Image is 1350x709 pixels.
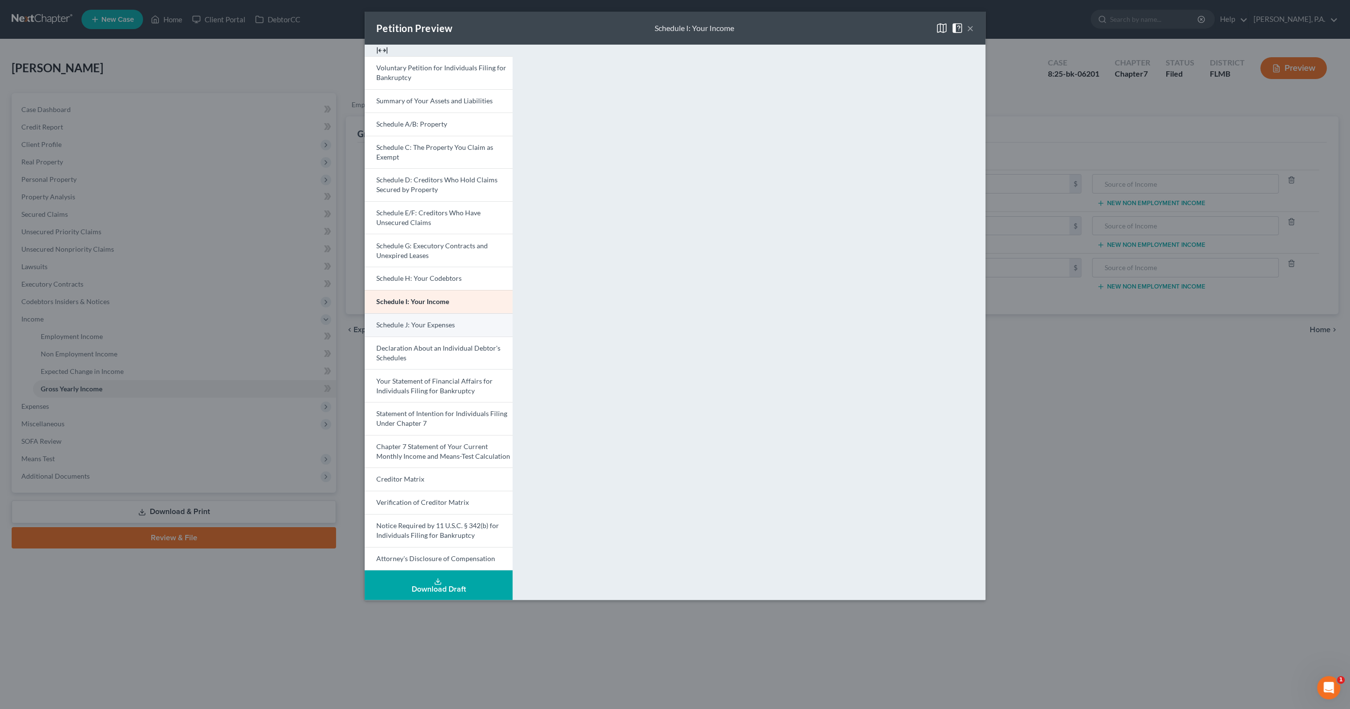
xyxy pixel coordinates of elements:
[376,498,469,506] span: Verification of Creditor Matrix
[1317,676,1340,699] iframe: Intercom live chat
[376,521,499,539] span: Notice Required by 11 U.S.C. § 342(b) for Individuals Filing for Bankruptcy
[951,22,963,34] img: help-close-5ba153eb36485ed6c1ea00a893f15db1cb9b99d6cae46e1a8edb6c62d00a1a76.svg
[655,23,734,34] div: Schedule I: Your Income
[967,22,974,34] button: ×
[376,21,452,35] div: Petition Preview
[376,554,495,563] span: Attorney's Disclosure of Compensation
[365,136,513,169] a: Schedule C: The Property You Claim as Exempt
[376,143,493,161] span: Schedule C: The Property You Claim as Exempt
[376,321,455,329] span: Schedule J: Your Expenses
[376,344,500,362] span: Declaration About an Individual Debtor's Schedules
[365,267,513,290] a: Schedule H: Your Codebtors
[365,201,513,234] a: Schedule E/F: Creditors Who Have Unsecured Claims
[365,491,513,514] a: Verification of Creditor Matrix
[376,242,488,259] span: Schedule G: Executory Contracts and Unexpired Leases
[1337,676,1345,684] span: 1
[365,435,513,468] a: Chapter 7 Statement of Your Current Monthly Income and Means-Test Calculation
[365,89,513,113] a: Summary of Your Assets and Liabilities
[376,64,506,81] span: Voluntary Petition for Individuals Filing for Bankruptcy
[936,22,948,34] img: map-close-ec6dd18eec5d97a3e4237cf27bb9247ecfb19e6a7ca4853eab1adfd70aa1fa45.svg
[376,475,424,483] span: Creditor Matrix
[376,97,493,105] span: Summary of Your Assets and Liabilities
[365,467,513,491] a: Creditor Matrix
[376,45,388,56] img: expand-e0f6d898513216a626fdd78e52531dac95497ffd26381d4c15ee2fc46db09dca.svg
[365,547,513,571] a: Attorney's Disclosure of Compensation
[365,113,513,136] a: Schedule A/B: Property
[376,274,462,282] span: Schedule H: Your Codebtors
[365,290,513,313] a: Schedule I: Your Income
[365,168,513,201] a: Schedule D: Creditors Who Hold Claims Secured by Property
[376,120,447,128] span: Schedule A/B: Property
[365,514,513,547] a: Notice Required by 11 U.S.C. § 342(b) for Individuals Filing for Bankruptcy
[376,442,510,460] span: Chapter 7 Statement of Your Current Monthly Income and Means-Test Calculation
[530,52,978,525] iframe: <object ng-attr-data='[URL][DOMAIN_NAME]' type='application/pdf' width='100%' height='975px'></ob...
[376,209,481,226] span: Schedule E/F: Creditors Who Have Unsecured Claims
[376,377,493,395] span: Your Statement of Financial Affairs for Individuals Filing for Bankruptcy
[376,409,507,427] span: Statement of Intention for Individuals Filing Under Chapter 7
[365,337,513,370] a: Declaration About an Individual Debtor's Schedules
[365,234,513,267] a: Schedule G: Executory Contracts and Unexpired Leases
[365,313,513,337] a: Schedule J: Your Expenses
[376,176,498,193] span: Schedule D: Creditors Who Hold Claims Secured by Property
[365,369,513,402] a: Your Statement of Financial Affairs for Individuals Filing for Bankruptcy
[365,402,513,435] a: Statement of Intention for Individuals Filing Under Chapter 7
[365,56,513,89] a: Voluntary Petition for Individuals Filing for Bankruptcy
[376,297,449,306] span: Schedule I: Your Income
[372,585,505,593] div: Download Draft
[365,570,513,600] button: Download Draft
